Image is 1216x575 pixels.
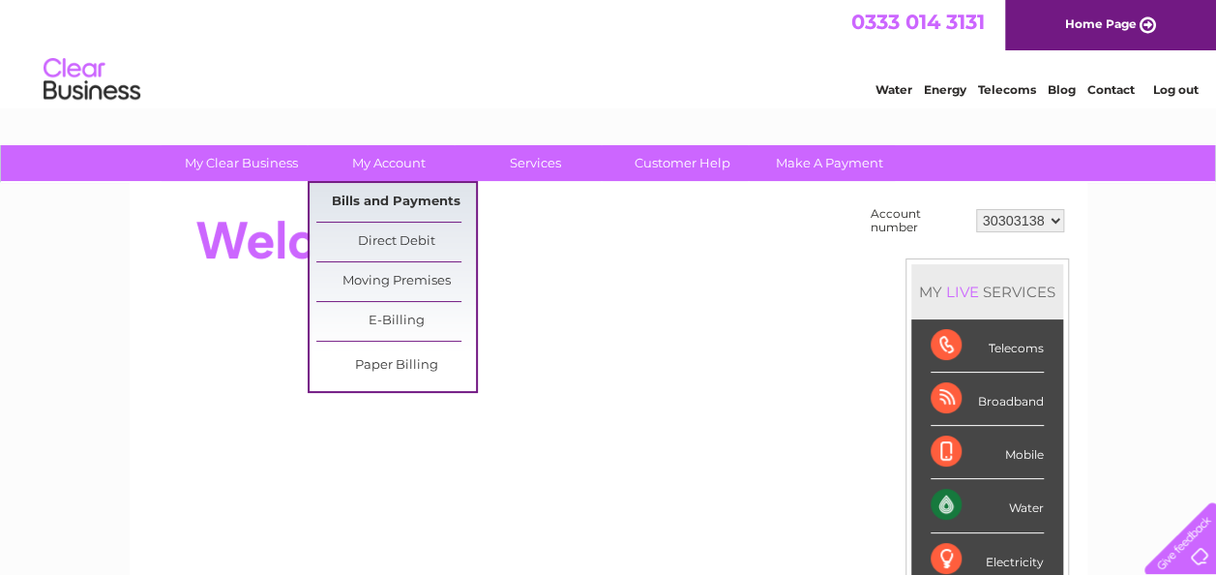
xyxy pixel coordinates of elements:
td: Account number [866,202,971,239]
a: Bills and Payments [316,183,476,222]
a: Water [875,82,912,97]
a: My Clear Business [162,145,321,181]
a: Log out [1152,82,1198,97]
a: Contact [1087,82,1135,97]
a: E-Billing [316,302,476,341]
div: Water [931,479,1044,532]
div: Broadband [931,373,1044,426]
img: logo.png [43,50,141,109]
a: Blog [1048,82,1076,97]
div: LIVE [942,283,983,301]
a: 0333 014 3131 [851,10,985,34]
a: Moving Premises [316,262,476,301]
div: Mobile [931,426,1044,479]
div: Clear Business is a trading name of Verastar Limited (registered in [GEOGRAPHIC_DATA] No. 3667643... [152,11,1066,94]
a: Telecoms [978,82,1036,97]
a: Direct Debit [316,223,476,261]
a: Services [456,145,615,181]
a: Energy [924,82,966,97]
a: Make A Payment [750,145,909,181]
div: MY SERVICES [911,264,1063,319]
a: Customer Help [603,145,762,181]
a: My Account [309,145,468,181]
div: Telecoms [931,319,1044,373]
a: Paper Billing [316,347,476,385]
